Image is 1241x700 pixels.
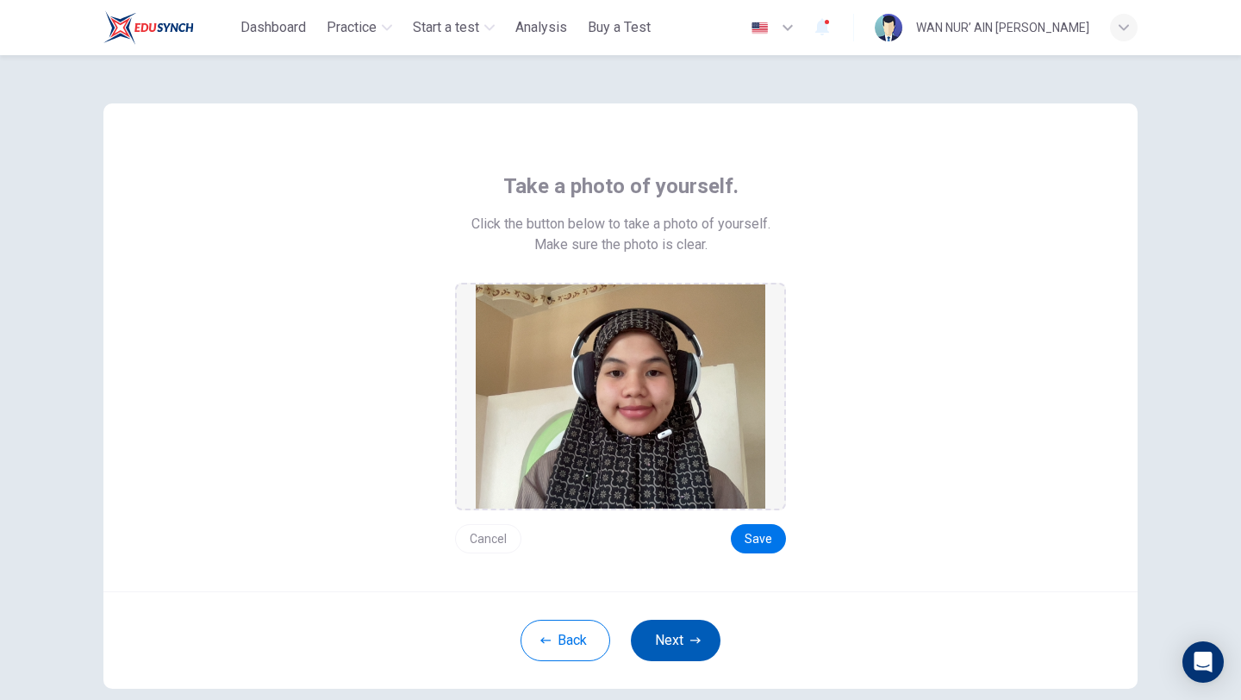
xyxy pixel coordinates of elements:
[455,524,521,553] button: Cancel
[521,620,610,661] button: Back
[327,17,377,38] span: Practice
[515,17,567,38] span: Analysis
[749,22,770,34] img: en
[731,524,786,553] button: Save
[476,284,765,509] img: preview screemshot
[320,12,399,43] button: Practice
[471,214,770,234] span: Click the button below to take a photo of yourself.
[240,17,306,38] span: Dashboard
[103,10,194,45] img: ELTC logo
[588,17,651,38] span: Buy a Test
[508,12,574,43] button: Analysis
[916,17,1089,38] div: WAN NUR’ AIN [PERSON_NAME]
[631,620,720,661] button: Next
[581,12,658,43] button: Buy a Test
[103,10,234,45] a: ELTC logo
[413,17,479,38] span: Start a test
[1182,641,1224,683] div: Open Intercom Messenger
[534,234,708,255] span: Make sure the photo is clear.
[406,12,502,43] button: Start a test
[875,14,902,41] img: Profile picture
[503,172,739,200] span: Take a photo of yourself.
[234,12,313,43] button: Dashboard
